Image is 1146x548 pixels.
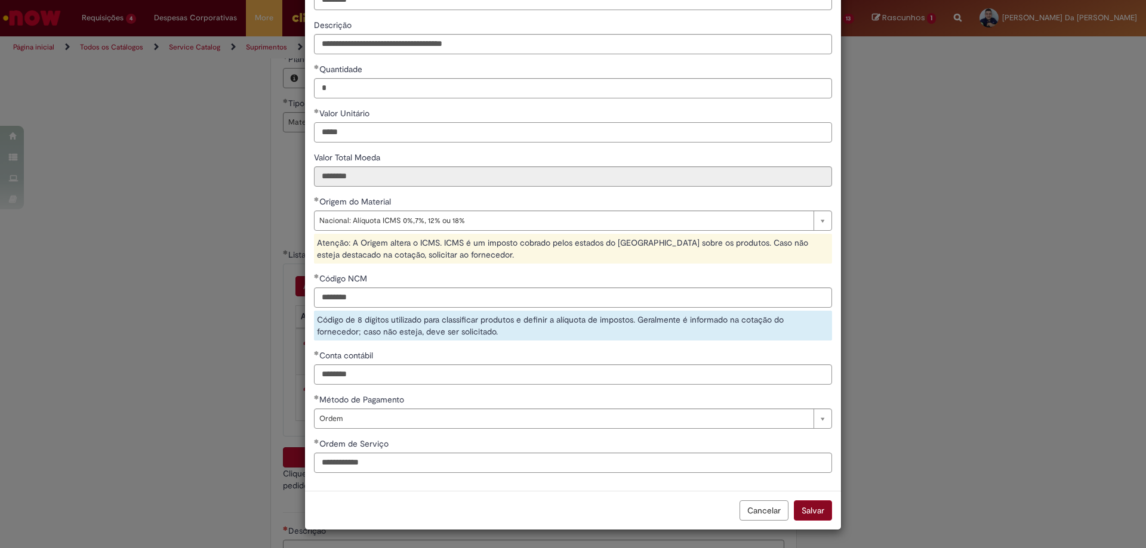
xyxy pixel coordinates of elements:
span: Descrição [314,20,354,30]
span: Nacional: Alíquota ICMS 0%,7%, 12% ou 18% [319,211,808,230]
input: Conta contábil [314,364,832,385]
span: Origem do Material [319,196,393,207]
input: Quantidade [314,78,832,98]
span: Ordem [319,409,808,428]
div: Código de 8 dígitos utilizado para classificar produtos e definir a alíquota de impostos. Geralme... [314,311,832,340]
input: Descrição [314,34,832,54]
span: Quantidade [319,64,365,75]
span: Método de Pagamento [319,394,406,405]
span: Conta contábil [319,350,375,361]
span: Obrigatório Preenchido [314,395,319,400]
span: Obrigatório Preenchido [314,439,319,444]
input: Valor Total Moeda [314,166,832,187]
span: Obrigatório Preenchido [314,64,319,69]
button: Cancelar [740,500,788,521]
span: Obrigatório Preenchido [314,351,319,355]
span: Valor Unitário [319,108,372,119]
input: Valor Unitário [314,122,832,143]
span: Ordem de Serviço [319,438,391,449]
input: Código NCM [314,287,832,308]
span: Obrigatório Preenchido [314,109,319,113]
span: Código NCM [319,273,369,284]
span: Obrigatório Preenchido [314,197,319,202]
input: Ordem de Serviço [314,453,832,473]
span: Somente leitura - Valor Total Moeda [314,152,383,163]
button: Salvar [794,500,832,521]
span: Obrigatório Preenchido [314,274,319,278]
div: Atenção: A Origem altera o ICMS. ICMS é um imposto cobrado pelos estados do [GEOGRAPHIC_DATA] sob... [314,234,832,264]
